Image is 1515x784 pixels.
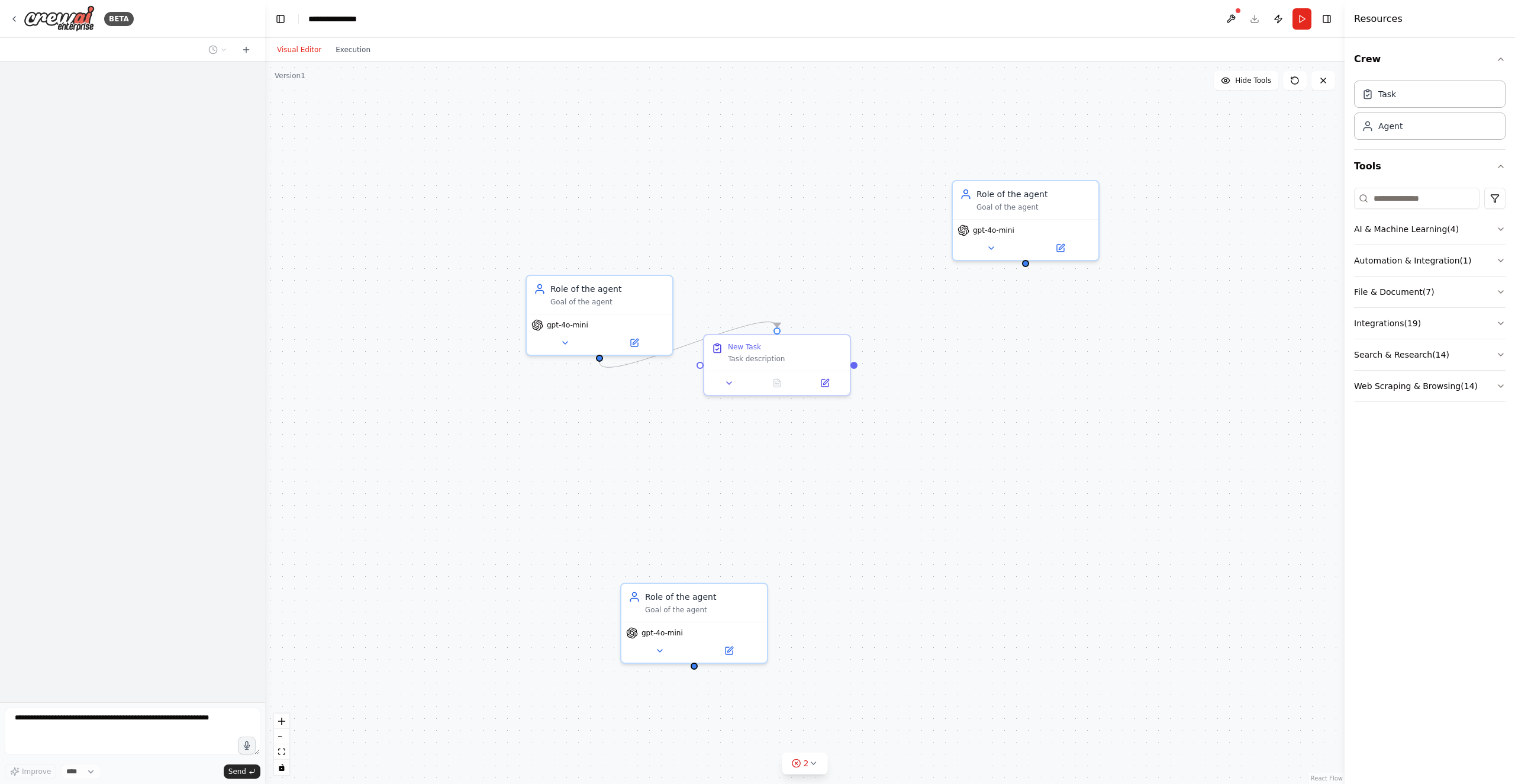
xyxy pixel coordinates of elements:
button: Hide left sidebar [272,11,289,27]
nav: breadcrumb [308,13,369,25]
button: Start a new chat [237,43,256,57]
span: gpt-4o-mini [973,226,1014,235]
div: New TaskTask description [703,334,851,396]
div: React Flow controls [274,714,289,775]
div: Version 1 [275,71,305,81]
button: Integrations(19) [1354,308,1506,339]
button: Hide Tools [1214,71,1278,90]
button: Open in side panel [804,376,845,390]
button: zoom out [274,729,289,744]
button: fit view [274,744,289,760]
div: Role of the agentGoal of the agentgpt-4o-mini [526,275,673,356]
div: Role of the agent [645,591,760,603]
button: Switch to previous chat [204,43,232,57]
button: Improve [5,764,56,779]
div: Agent [1378,120,1403,132]
button: Visual Editor [270,43,328,57]
g: Edge from 319e949d-c6ad-414d-9462-499a3b0b4ced to 899d1376-fa12-4106-8499-27b5d739bb80 [594,316,783,374]
div: Role of the agent [976,188,1091,200]
div: BETA [104,12,134,26]
span: Send [228,767,246,776]
button: Click to speak your automation idea [238,737,256,754]
h4: Resources [1354,12,1403,26]
div: Role of the agentGoal of the agentgpt-4o-mini [952,180,1100,261]
button: Execution [328,43,378,57]
button: Automation & Integration(1) [1354,245,1506,276]
button: Hide right sidebar [1319,11,1335,27]
button: Open in side panel [601,336,668,350]
button: No output available [752,376,802,390]
a: React Flow attribution [1311,775,1343,782]
div: Tools [1354,183,1506,412]
button: Open in side panel [695,644,762,658]
span: Hide Tools [1235,76,1271,85]
button: 2 [782,753,828,775]
div: Goal of the agent [976,203,1091,212]
button: Send [224,764,260,779]
div: Task [1378,88,1396,100]
span: 2 [804,757,809,769]
button: Search & Research(14) [1354,339,1506,370]
div: Role of the agent [550,283,665,295]
div: New Task [728,342,761,352]
div: Crew [1354,76,1506,149]
button: zoom in [274,714,289,729]
span: gpt-4o-mini [642,628,683,638]
div: Role of the agentGoal of the agentgpt-4o-mini [620,583,768,664]
button: AI & Machine Learning(4) [1354,214,1506,245]
div: Goal of the agent [550,297,665,307]
button: File & Document(7) [1354,277,1506,307]
button: Crew [1354,43,1506,76]
button: Tools [1354,150,1506,183]
button: toggle interactivity [274,760,289,775]
button: Open in side panel [1027,241,1094,255]
img: Logo [24,5,95,32]
div: Task description [728,354,843,364]
span: gpt-4o-mini [547,320,588,330]
span: Improve [22,767,51,776]
button: Web Scraping & Browsing(14) [1354,371,1506,401]
div: Goal of the agent [645,605,760,615]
